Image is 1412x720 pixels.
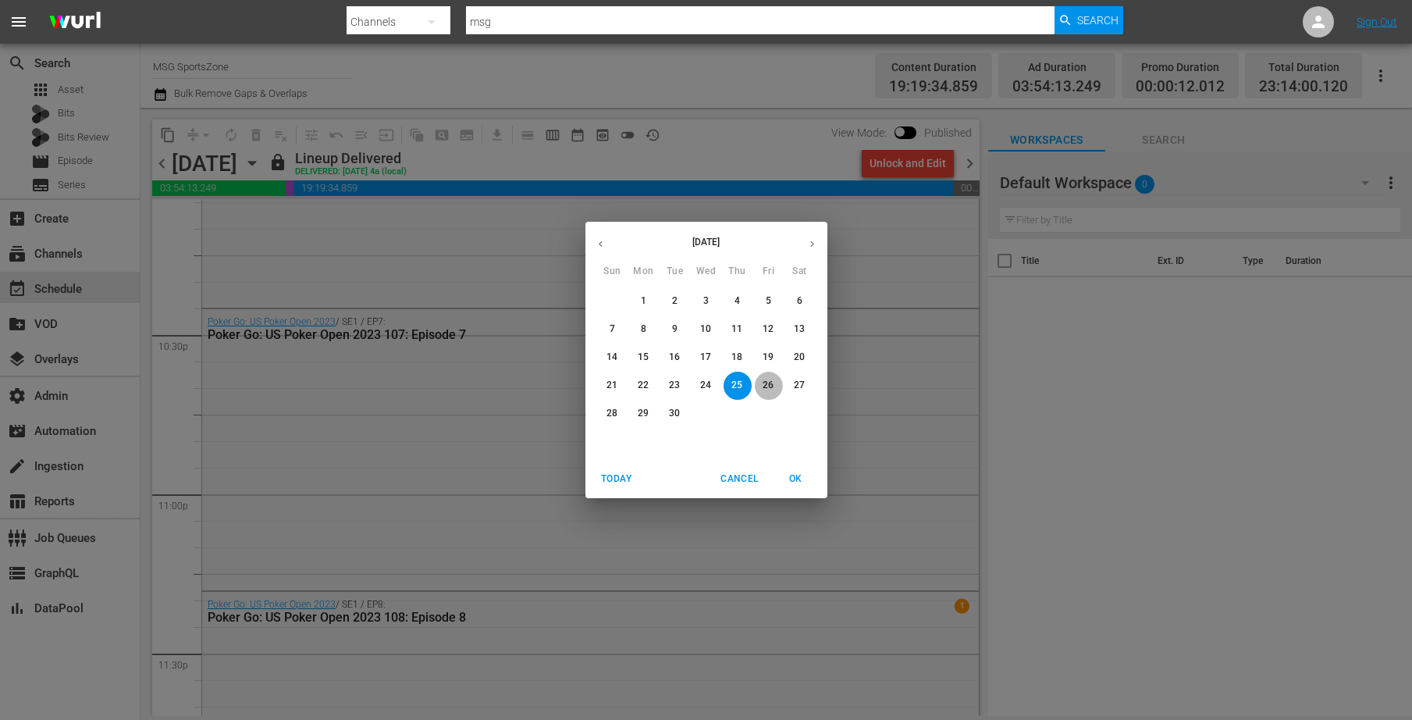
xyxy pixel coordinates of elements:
p: 20 [794,351,805,364]
button: 12 [755,315,783,344]
p: 22 [638,379,649,392]
span: menu [9,12,28,31]
button: Today [592,466,642,492]
button: 5 [755,287,783,315]
button: 20 [786,344,814,372]
span: Sun [599,264,627,280]
p: 19 [763,351,774,364]
span: Fri [755,264,783,280]
button: 24 [692,372,720,400]
button: 21 [599,372,627,400]
button: 16 [661,344,689,372]
button: 9 [661,315,689,344]
button: 8 [630,315,658,344]
span: Today [598,471,635,487]
button: 30 [661,400,689,428]
span: Tue [661,264,689,280]
p: 9 [672,323,678,336]
button: 13 [786,315,814,344]
button: OK [771,466,821,492]
button: 10 [692,315,720,344]
span: Thu [724,264,752,280]
button: 15 [630,344,658,372]
p: 30 [669,407,680,420]
span: OK [777,471,815,487]
button: 22 [630,372,658,400]
p: 10 [700,323,711,336]
p: 3 [703,294,709,308]
p: 26 [763,379,774,392]
p: 11 [731,323,742,336]
button: 6 [786,287,814,315]
p: 5 [766,294,771,308]
p: 21 [606,379,617,392]
p: 6 [797,294,802,308]
button: 11 [724,315,752,344]
button: 14 [599,344,627,372]
button: 19 [755,344,783,372]
p: 7 [610,323,615,336]
p: 24 [700,379,711,392]
button: 27 [786,372,814,400]
button: 1 [630,287,658,315]
p: 2 [672,294,678,308]
p: 17 [700,351,711,364]
p: 16 [669,351,680,364]
button: 7 [599,315,627,344]
span: Search [1077,6,1119,34]
p: 1 [641,294,646,308]
button: 25 [724,372,752,400]
p: 14 [606,351,617,364]
p: 27 [794,379,805,392]
p: [DATE] [616,235,797,249]
button: 26 [755,372,783,400]
span: Cancel [720,471,758,487]
button: 4 [724,287,752,315]
p: 18 [731,351,742,364]
button: 29 [630,400,658,428]
button: 28 [599,400,627,428]
p: 13 [794,323,805,336]
p: 15 [638,351,649,364]
button: 2 [661,287,689,315]
p: 28 [606,407,617,420]
button: Cancel [714,466,764,492]
p: 8 [641,323,646,336]
a: Sign Out [1357,16,1397,28]
p: 29 [638,407,649,420]
button: 17 [692,344,720,372]
p: 23 [669,379,680,392]
button: 23 [661,372,689,400]
p: 25 [731,379,742,392]
span: Wed [692,264,720,280]
button: 3 [692,287,720,315]
img: ans4CAIJ8jUAAAAAAAAAAAAAAAAAAAAAAAAgQb4GAAAAAAAAAAAAAAAAAAAAAAAAJMjXAAAAAAAAAAAAAAAAAAAAAAAAgAT5G... [37,4,112,41]
p: 4 [734,294,740,308]
span: Mon [630,264,658,280]
p: 12 [763,323,774,336]
button: 18 [724,344,752,372]
span: Sat [786,264,814,280]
